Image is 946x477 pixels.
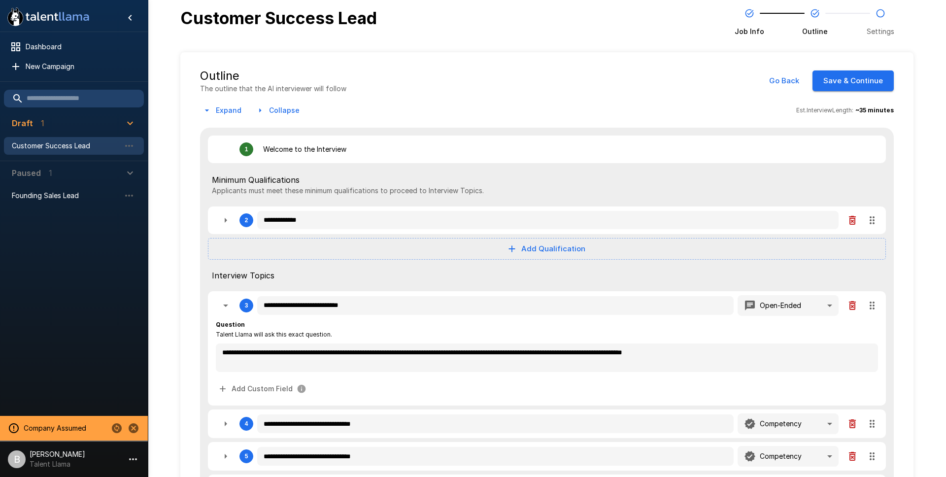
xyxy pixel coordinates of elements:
span: Est. Interview Length: [796,105,853,115]
div: 1 [245,146,248,153]
button: Go Back [764,70,805,91]
div: 2 [245,217,248,224]
p: The outline that the AI interviewer will follow [200,84,346,94]
span: Job Info [735,27,764,36]
button: Add Qualification [208,238,886,260]
span: Settings [867,27,894,36]
h5: Outline [200,68,346,84]
p: Welcome to the Interview [263,144,346,154]
b: Question [216,321,245,328]
b: ~ 35 minutes [855,106,894,114]
span: Custom fields allow you to automatically extract specific data from candidate responses. [216,380,310,398]
span: Minimum Qualifications [212,174,882,186]
span: Outline [802,27,828,36]
div: 5 [245,453,248,460]
button: Save & Continue [812,70,894,91]
button: Collapse [253,102,304,120]
span: Talent Llama will ask this exact question. [216,330,332,340]
div: 4 [208,409,886,438]
button: Add Custom Field [216,380,310,398]
div: 4 [245,420,248,427]
div: 5 [208,442,886,471]
b: Customer Success Lead [180,8,377,28]
span: Interview Topics [212,270,882,281]
div: 3 [245,302,248,309]
p: Applicants must meet these minimum qualifications to proceed to Interview Topics. [212,186,882,196]
p: Competency [760,419,802,429]
div: 2 [208,206,886,234]
button: Expand [200,102,245,120]
p: Competency [760,451,802,461]
p: Open-Ended [760,301,801,310]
